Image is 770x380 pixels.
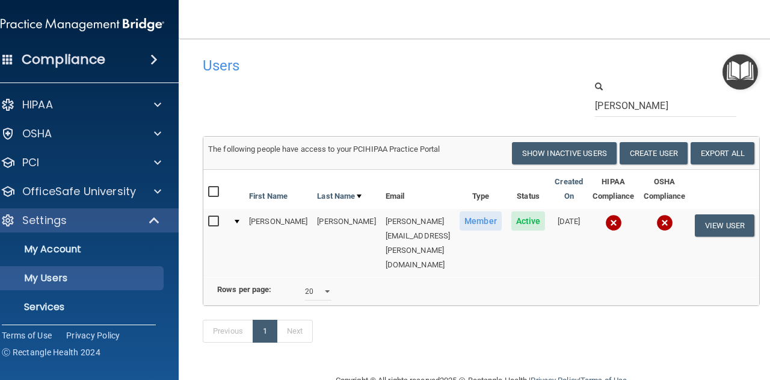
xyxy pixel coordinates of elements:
[620,142,688,164] button: Create User
[2,346,100,358] span: Ⓒ Rectangle Health 2024
[1,213,161,228] a: Settings
[277,320,313,343] a: Next
[381,209,455,277] td: [PERSON_NAME][EMAIL_ADDRESS][PERSON_NAME][DOMAIN_NAME]
[203,58,520,73] h4: Users
[249,189,288,204] a: First Name
[312,209,380,277] td: [PERSON_NAME]
[605,214,622,231] img: cross.ca9f0e7f.svg
[550,209,588,277] td: [DATE]
[22,213,67,228] p: Settings
[22,155,39,170] p: PCI
[217,285,271,294] b: Rows per page:
[710,297,756,343] iframe: Drift Widget Chat Controller
[1,184,161,199] a: OfficeSafe University
[588,170,639,209] th: HIPAA Compliance
[253,320,277,343] a: 1
[208,145,440,154] span: The following people have access to your PCIHIPAA Practice Portal
[695,214,754,237] button: View User
[555,175,583,204] a: Created On
[22,184,136,199] p: OfficeSafe University
[22,98,53,112] p: HIPAA
[691,142,754,164] a: Export All
[460,211,502,231] span: Member
[722,54,758,90] button: Open Resource Center
[455,170,507,209] th: Type
[1,13,164,37] img: PMB logo
[22,51,105,68] h4: Compliance
[595,95,736,117] input: Search
[511,211,546,231] span: Active
[22,126,52,141] p: OSHA
[203,320,253,343] a: Previous
[1,155,161,170] a: PCI
[512,142,617,164] button: Show Inactive Users
[317,189,362,204] a: Last Name
[2,329,52,341] a: Terms of Use
[244,209,312,277] td: [PERSON_NAME]
[381,170,455,209] th: Email
[1,126,161,141] a: OSHA
[66,329,120,341] a: Privacy Policy
[507,170,550,209] th: Status
[656,214,673,231] img: cross.ca9f0e7f.svg
[639,170,690,209] th: OSHA Compliance
[1,98,161,112] a: HIPAA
